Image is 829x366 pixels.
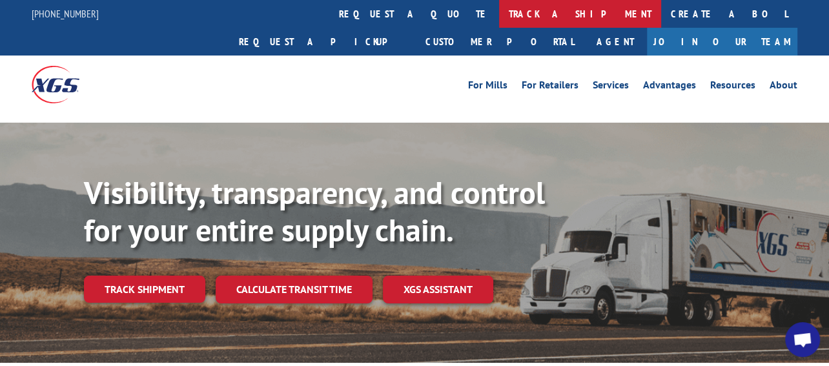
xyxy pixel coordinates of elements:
a: About [770,80,797,94]
a: [PHONE_NUMBER] [32,7,99,20]
a: Track shipment [84,276,205,303]
a: Request a pickup [229,28,416,56]
a: Agent [584,28,647,56]
a: Advantages [643,80,696,94]
a: Join Our Team [647,28,797,56]
a: Customer Portal [416,28,584,56]
a: For Retailers [522,80,578,94]
div: Open chat [785,322,820,357]
b: Visibility, transparency, and control for your entire supply chain. [84,172,545,250]
a: For Mills [468,80,507,94]
a: Services [593,80,629,94]
a: Resources [710,80,755,94]
a: Calculate transit time [216,276,373,303]
a: XGS ASSISTANT [383,276,493,303]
